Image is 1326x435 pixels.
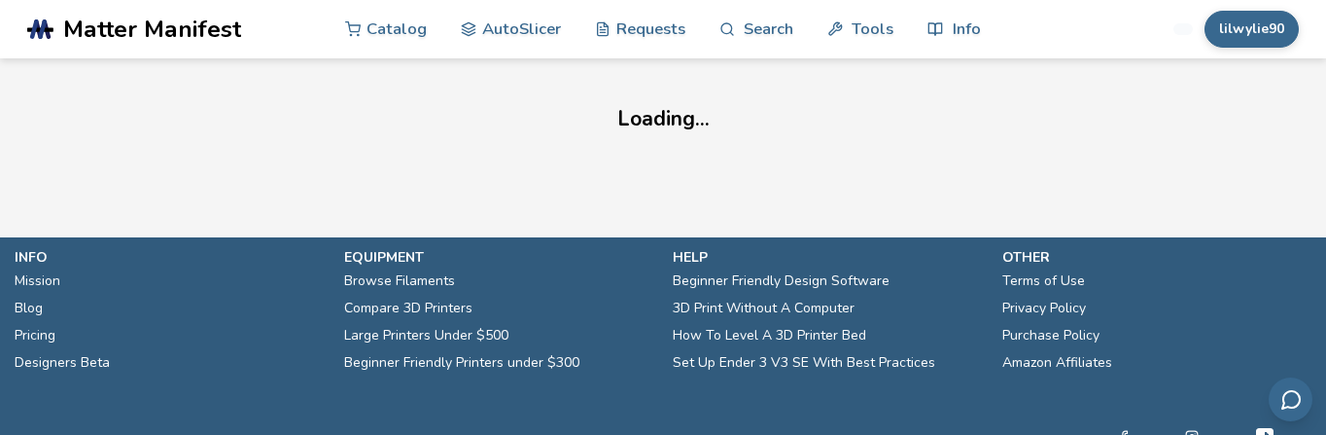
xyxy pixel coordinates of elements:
[15,322,55,349] a: Pricing
[344,295,472,322] a: Compare 3D Printers
[15,247,325,268] p: info
[673,247,983,268] p: help
[63,16,241,43] span: Matter Manifest
[1002,295,1086,322] a: Privacy Policy
[673,295,855,322] a: 3D Print Without A Computer
[1204,11,1299,48] button: lilwylie90
[1002,349,1112,377] a: Amazon Affiliates
[15,268,60,295] a: Mission
[15,349,110,377] a: Designers Beta
[344,349,579,377] a: Beginner Friendly Printers under $300
[1002,268,1085,295] a: Terms of Use
[1002,247,1312,268] p: other
[673,349,935,377] a: Set Up Ender 3 V3 SE With Best Practices
[466,107,860,130] h1: Loading...
[344,322,508,349] a: Large Printers Under $500
[673,268,890,295] a: Beginner Friendly Design Software
[673,322,866,349] a: How To Level A 3D Printer Bed
[1002,322,1099,349] a: Purchase Policy
[15,295,43,322] a: Blog
[344,268,455,295] a: Browse Filaments
[344,247,654,268] p: equipment
[1269,378,1312,421] button: Send feedback via email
